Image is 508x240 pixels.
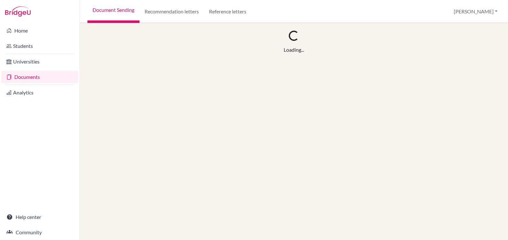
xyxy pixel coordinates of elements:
[1,211,78,223] a: Help center
[1,86,78,99] a: Analytics
[284,46,304,54] div: Loading...
[1,226,78,239] a: Community
[5,6,31,17] img: Bridge-U
[451,5,500,18] button: [PERSON_NAME]
[1,40,78,52] a: Students
[1,71,78,83] a: Documents
[1,24,78,37] a: Home
[1,55,78,68] a: Universities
